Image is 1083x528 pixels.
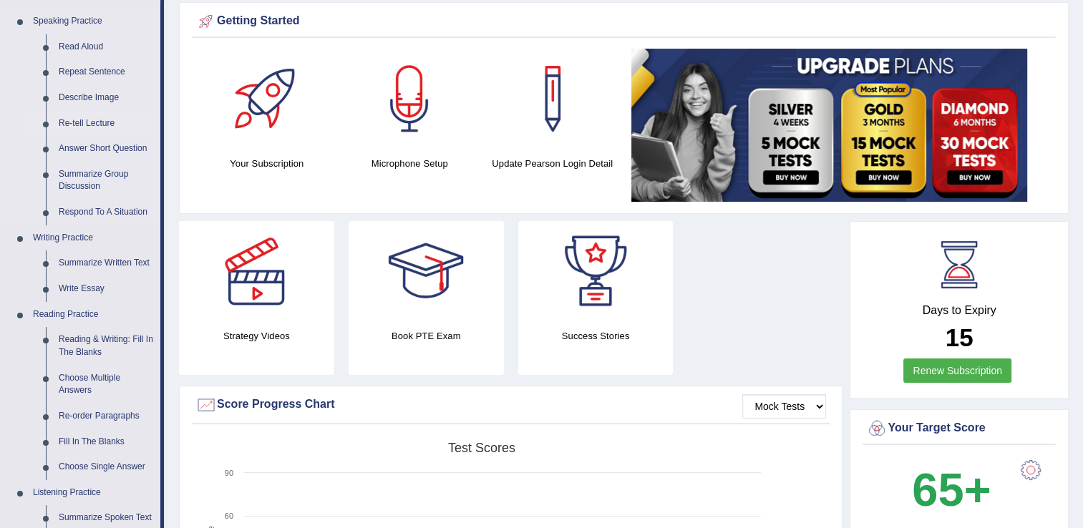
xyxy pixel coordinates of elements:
a: Fill In The Blanks [52,429,160,455]
a: Repeat Sentence [52,59,160,85]
h4: Book PTE Exam [349,328,504,343]
h4: Success Stories [518,328,674,343]
b: 65+ [912,464,991,516]
h4: Days to Expiry [866,304,1052,317]
h4: Strategy Videos [179,328,334,343]
text: 60 [225,512,233,520]
a: Reading & Writing: Fill In The Blanks [52,327,160,365]
a: Re-tell Lecture [52,111,160,137]
div: Getting Started [195,11,1052,32]
a: Write Essay [52,276,160,302]
a: Choose Single Answer [52,454,160,480]
a: Summarize Group Discussion [52,162,160,200]
a: Speaking Practice [26,9,160,34]
h4: Update Pearson Login Detail [488,156,617,171]
a: Renew Subscription [903,358,1011,383]
div: Your Target Score [866,418,1052,439]
a: Describe Image [52,85,160,111]
a: Respond To A Situation [52,200,160,225]
a: Summarize Written Text [52,250,160,276]
a: Writing Practice [26,225,160,251]
div: Score Progress Chart [195,394,826,416]
h4: Microphone Setup [346,156,475,171]
tspan: Test scores [448,441,515,455]
a: Reading Practice [26,302,160,328]
text: 90 [225,469,233,477]
b: 15 [946,323,973,351]
a: Listening Practice [26,480,160,506]
a: Answer Short Question [52,136,160,162]
a: Read Aloud [52,34,160,60]
a: Choose Multiple Answers [52,366,160,404]
a: Re-order Paragraphs [52,404,160,429]
img: small5.jpg [631,49,1027,202]
h4: Your Subscription [203,156,331,171]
